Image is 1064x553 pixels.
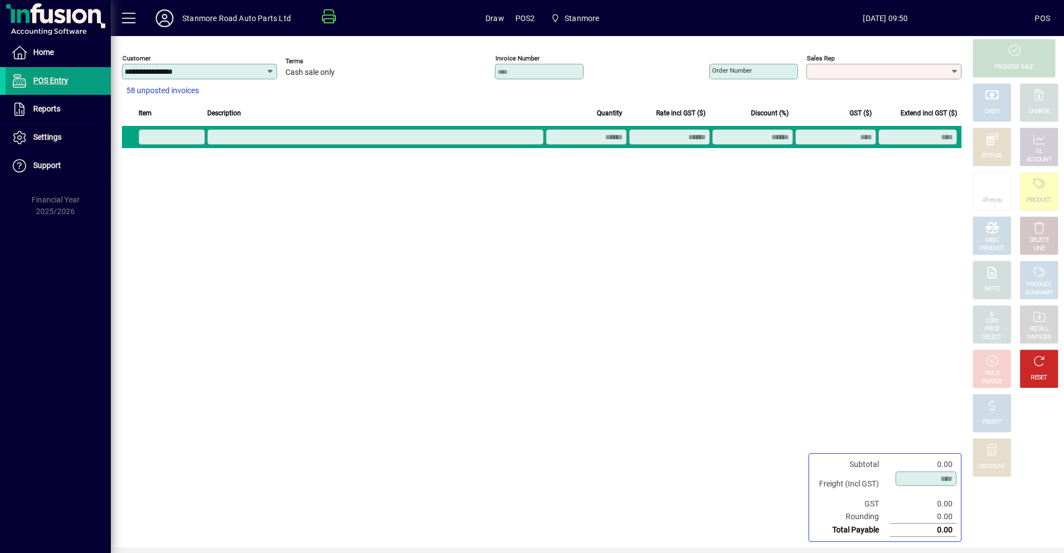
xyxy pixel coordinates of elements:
button: Profile [147,8,182,28]
div: Stanmore Road Auto Parts Ltd [182,9,291,27]
span: Discount (%) [751,107,789,119]
div: GL [1036,148,1043,156]
div: PRODUCT [1026,281,1051,289]
td: Rounding [814,510,890,524]
div: RESET [1031,374,1047,382]
span: POS2 [515,9,535,27]
span: Item [139,107,152,119]
span: Reports [33,104,60,113]
td: Total Payable [814,524,890,537]
mat-label: Invoice number [495,54,540,62]
a: Support [6,152,111,180]
a: Settings [6,124,111,151]
span: Description [207,107,241,119]
span: Extend incl GST ($) [901,107,957,119]
a: Reports [6,95,111,123]
span: 58 unposted invoices [126,85,199,97]
div: CASH [985,108,999,116]
td: 0.00 [890,458,956,471]
div: HOLD [985,369,999,378]
div: ACCOUNT [1026,156,1052,164]
div: SELECT [983,333,1002,342]
span: POS Entry [33,76,68,85]
span: Home [33,48,54,57]
td: 0.00 [890,524,956,537]
span: Settings [33,133,62,141]
mat-label: Order number [712,67,752,74]
div: DELETE [1030,236,1048,245]
div: SUMMARY [1025,289,1053,297]
div: DISCOUNT [979,463,1005,471]
td: Freight (Incl GST) [814,471,890,498]
div: PRODUCT [1026,196,1051,205]
div: Afterpay [982,196,1002,205]
span: GST ($) [850,107,872,119]
mat-label: Customer [122,54,151,62]
span: Draw [485,9,504,27]
div: EFTPOS [982,152,1002,160]
div: PRODUCT [979,245,1004,253]
span: Support [33,161,61,170]
a: Home [6,39,111,67]
div: INVOICE [981,378,1002,386]
div: RECALL [1030,325,1049,333]
td: Subtotal [814,458,890,471]
div: MISC [985,236,999,245]
div: PRICE [985,325,1000,333]
td: 0.00 [890,498,956,510]
div: PROFIT [983,418,1001,427]
span: Stanmore [565,9,599,27]
mat-label: Sales rep [807,54,835,62]
div: LINE [1034,245,1045,253]
button: 58 unposted invoices [122,81,203,101]
span: [DATE] 09:50 [736,9,1035,27]
span: Cash sale only [285,68,335,77]
span: Quantity [597,107,622,119]
div: NOTE [985,285,999,293]
span: Stanmore [546,8,604,28]
div: INVOICES [1027,333,1051,342]
div: PROCESS SALE [995,63,1034,72]
span: Rate incl GST ($) [656,107,705,119]
td: 0.00 [890,510,956,524]
div: POS [1035,9,1050,27]
td: GST [814,498,890,510]
div: CHARGE [1029,108,1050,116]
span: Terms [285,58,352,65]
